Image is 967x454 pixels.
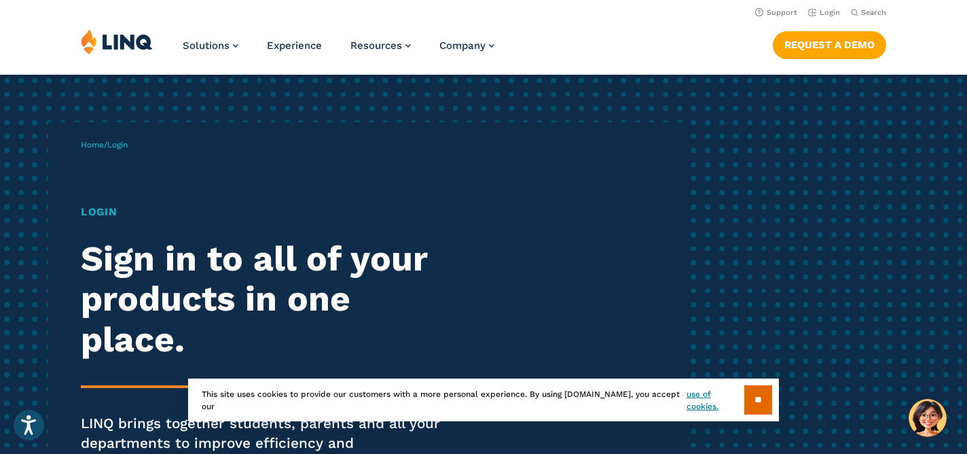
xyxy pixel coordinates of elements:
[350,39,402,52] span: Resources
[81,140,104,150] a: Home
[861,8,886,17] span: Search
[267,39,322,52] a: Experience
[81,239,454,359] h2: Sign in to all of your products in one place.
[755,8,797,17] a: Support
[183,39,230,52] span: Solutions
[773,31,886,58] a: Request a Demo
[183,39,238,52] a: Solutions
[107,140,128,150] span: Login
[81,140,128,150] span: /
[808,8,840,17] a: Login
[773,29,886,58] nav: Button Navigation
[183,29,494,73] nav: Primary Navigation
[909,399,947,437] button: Hello, have a question? Let’s chat.
[188,379,779,421] div: This site uses cookies to provide our customers with a more personal experience. By using [DOMAIN...
[81,204,454,220] h1: Login
[81,29,153,54] img: LINQ | K‑12 Software
[350,39,411,52] a: Resources
[439,39,494,52] a: Company
[851,7,886,18] button: Open Search Bar
[439,39,486,52] span: Company
[687,388,744,413] a: use of cookies.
